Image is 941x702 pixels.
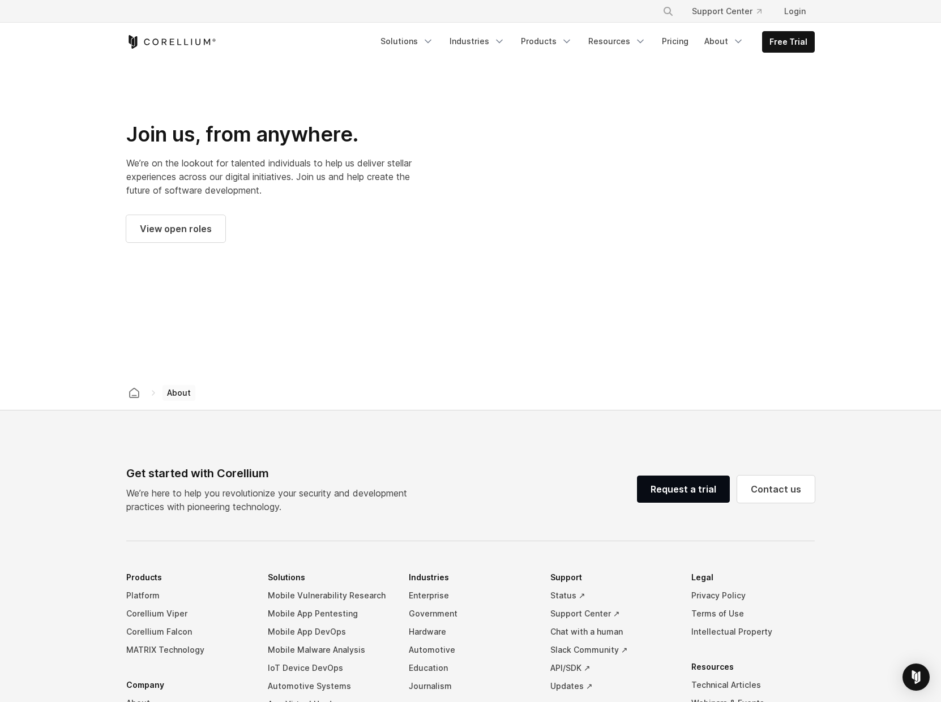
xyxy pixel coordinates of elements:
a: Mobile App DevOps [268,623,391,641]
a: Updates ↗ [550,677,674,695]
div: Navigation Menu [649,1,815,22]
a: About [698,31,751,52]
div: Navigation Menu [374,31,815,53]
a: Terms of Use [691,605,815,623]
a: Journalism [409,677,532,695]
a: View open roles [126,215,225,242]
a: Corellium Home [126,35,216,49]
a: Products [514,31,579,52]
a: Resources [581,31,653,52]
a: Intellectual Property [691,623,815,641]
div: Open Intercom Messenger [902,664,930,691]
a: Mobile Vulnerability Research [268,587,391,605]
a: Request a trial [637,476,730,503]
a: Support Center ↗ [550,605,674,623]
div: Get started with Corellium [126,465,416,482]
a: Mobile Malware Analysis [268,641,391,659]
a: Mobile App Pentesting [268,605,391,623]
a: Hardware [409,623,532,641]
a: Technical Articles [691,676,815,694]
a: Status ↗ [550,587,674,605]
a: Solutions [374,31,440,52]
a: Government [409,605,532,623]
p: We’re on the lookout for talented individuals to help us deliver stellar experiences across our d... [126,156,416,197]
a: Login [775,1,815,22]
a: Corellium home [124,385,144,401]
a: Privacy Policy [691,587,815,605]
a: Chat with a human [550,623,674,641]
a: Education [409,659,532,677]
a: Slack Community ↗ [550,641,674,659]
a: Industries [443,31,512,52]
a: Free Trial [763,32,814,52]
a: Automotive Systems [268,677,391,695]
a: Corellium Falcon [126,623,250,641]
h2: Join us, from anywhere. [126,122,416,147]
a: Automotive [409,641,532,659]
a: Contact us [737,476,815,503]
a: API/SDK ↗ [550,659,674,677]
span: View open roles [140,222,212,236]
p: We’re here to help you revolutionize your security and development practices with pioneering tech... [126,486,416,513]
a: MATRIX Technology [126,641,250,659]
a: Enterprise [409,587,532,605]
a: Pricing [655,31,695,52]
span: About [162,385,195,401]
a: Corellium Viper [126,605,250,623]
a: Support Center [683,1,771,22]
a: IoT Device DevOps [268,659,391,677]
a: Platform [126,587,250,605]
button: Search [658,1,678,22]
